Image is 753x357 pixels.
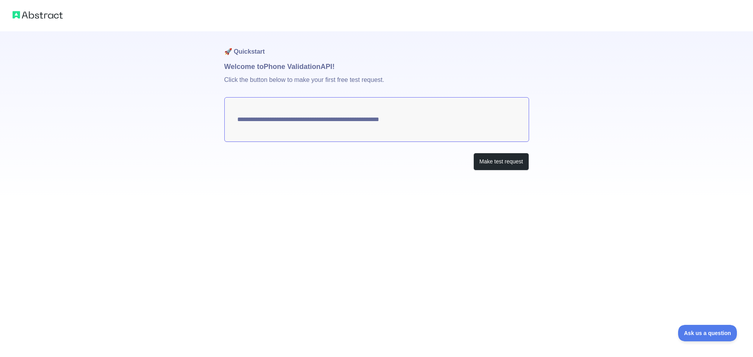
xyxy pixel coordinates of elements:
p: Click the button below to make your first free test request. [224,72,529,97]
iframe: Toggle Customer Support [678,325,737,341]
h1: 🚀 Quickstart [224,31,529,61]
button: Make test request [473,153,529,170]
img: Abstract logo [13,9,63,20]
h1: Welcome to Phone Validation API! [224,61,529,72]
